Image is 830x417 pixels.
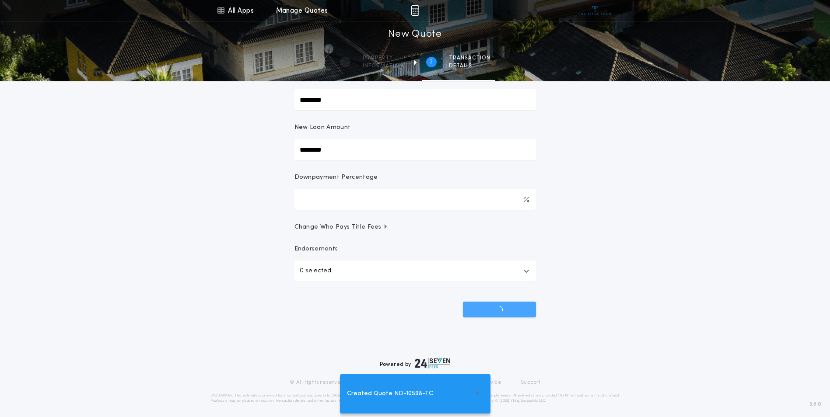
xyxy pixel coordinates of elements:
[294,89,536,110] input: Sale Price
[411,5,419,16] img: img
[300,266,331,276] p: 0 selected
[294,223,389,232] span: Change Who Pays Title Fees
[294,245,536,254] p: Endorsements
[430,59,433,66] h2: 2
[449,55,490,62] span: Transaction
[294,189,536,210] input: Downpayment Percentage
[388,28,441,42] h1: New Quote
[363,55,403,62] span: Property
[294,173,378,182] p: Downpayment Percentage
[294,139,536,160] input: New Loan Amount
[415,358,451,368] img: logo
[380,358,451,368] div: Powered by
[449,63,490,69] span: details
[363,63,403,69] span: information
[347,389,433,399] span: Created Quote ND-10598-TC
[294,261,536,281] button: 0 selected
[294,123,351,132] p: New Loan Amount
[294,223,536,232] button: Change Who Pays Title Fees
[578,6,611,15] img: vs-icon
